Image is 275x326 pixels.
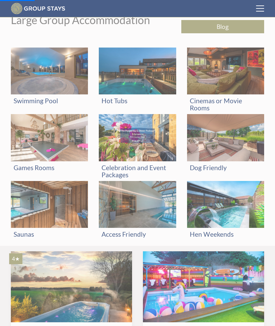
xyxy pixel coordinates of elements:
h3: Hot Tubs [102,97,173,104]
img: 'Cinemas or Movie Rooms' - Large Group Accommodation Holiday Ideas [187,48,264,94]
img: 'Games Rooms' - Large Group Accommodation Holiday Ideas [11,114,88,161]
h3: Cinemas or Movie Rooms [190,97,261,111]
a: 'Swimming Pool' - Large Group Accommodation Holiday Ideas Swimming Pool [11,48,88,114]
a: 'Hot Tubs' - Large Group Accommodation Holiday Ideas Hot Tubs [99,48,176,114]
h3: Saunas [14,231,85,238]
a: Blog [181,20,264,33]
a: 'Access Friendly' - Large Group Accommodation Holiday Ideas Access Friendly [99,181,176,240]
h3: Celebration and Event Packages [102,164,173,178]
span: BELLUS has a 4 star rating under the Quality in Tourism Scheme [12,255,20,262]
h3: Hen Weekends [190,231,261,238]
img: 'Hot Tubs' - Large Group Accommodation Holiday Ideas [99,48,176,94]
a: 'Celebration and Event Packages' - Large Group Accommodation Holiday Ideas Celebration and Event ... [99,114,176,181]
a: 'Saunas' - Large Group Accommodation Holiday Ideas Saunas [11,181,88,240]
img: 'Swimming Pool' - Large Group Accommodation Holiday Ideas [11,48,88,94]
a: 'Cinemas or Movie Rooms' - Large Group Accommodation Holiday Ideas Cinemas or Movie Rooms [187,48,264,114]
a: 4★ [11,251,132,322]
img: 'Access Friendly' - Large Group Accommodation Holiday Ideas [99,181,176,228]
h3: Dog Friendly [190,164,261,171]
img: 'Hen Weekends' - Large Group Accommodation Holiday Ideas [187,181,264,228]
h3: Access Friendly [102,231,173,238]
img: 'Celebration and Event Packages' - Large Group Accommodation Holiday Ideas [99,114,176,161]
h3: Games Rooms [14,164,85,171]
a: 'Hen Weekends' - Large Group Accommodation Holiday Ideas Hen Weekends [187,181,264,240]
a: 'Games Rooms' - Large Group Accommodation Holiday Ideas Games Rooms [11,114,88,181]
img: Group Stays [11,3,65,14]
img: Palooza-sands-cornwall-group-accommodation-by-the-sea-sleeps-24.original.JPG [143,251,264,322]
img: 'Dog Friendly' - Large Group Accommodation Holiday Ideas [187,114,264,161]
img: 'Saunas' - Large Group Accommodation Holiday Ideas [11,181,88,228]
h3: Swimming Pool [14,97,85,104]
h1: Large Group Accommodation [11,14,150,26]
img: Bellus-kent-large-group-holiday-home-sleeps-13.original.jpg [11,251,132,322]
a: 'Dog Friendly' - Large Group Accommodation Holiday Ideas Dog Friendly [187,114,264,181]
